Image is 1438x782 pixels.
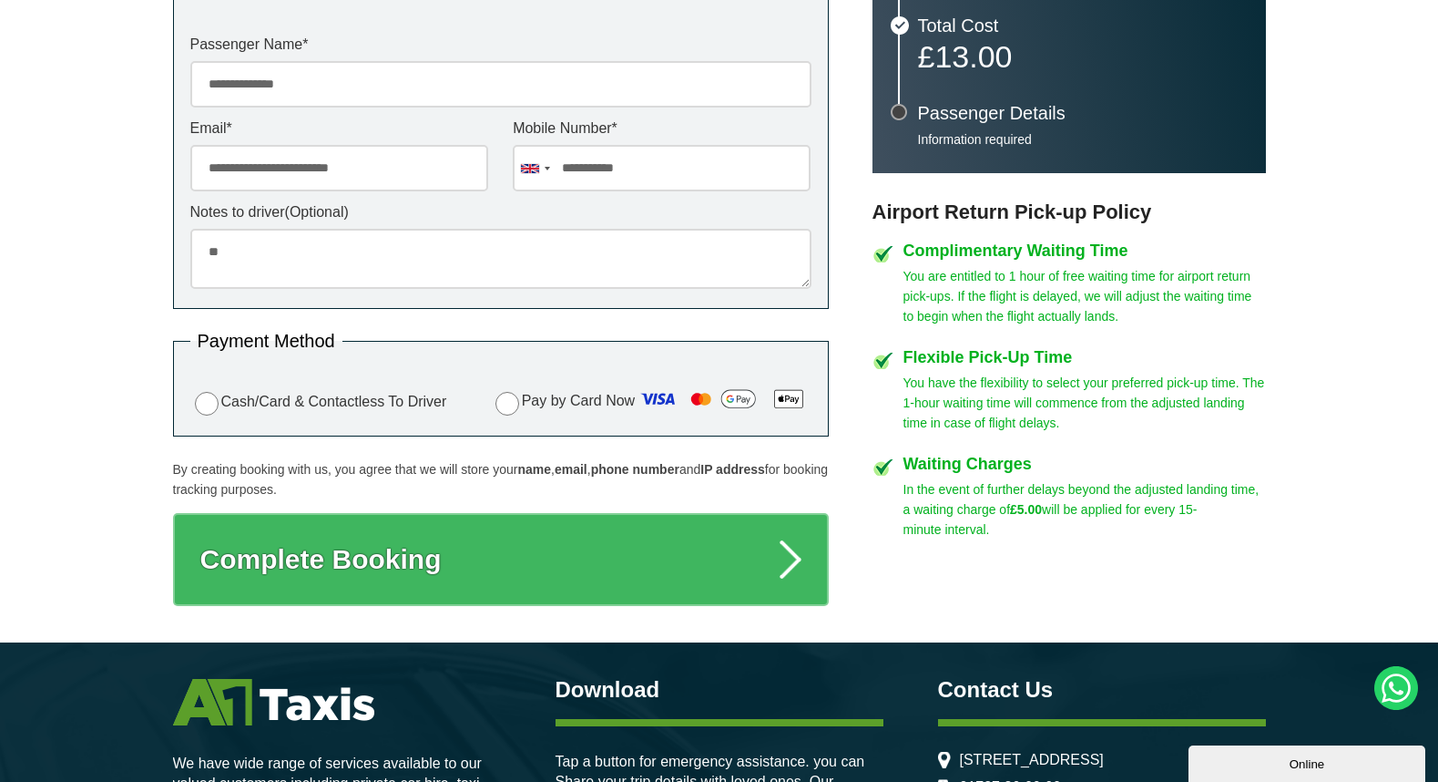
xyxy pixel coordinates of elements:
label: Pay by Card Now [491,385,811,419]
p: £ [918,44,1248,69]
input: Cash/Card & Contactless To Driver [195,392,219,416]
strong: phone number [591,462,679,477]
button: Complete Booking [173,513,829,606]
h3: Total Cost [918,16,1248,35]
legend: Payment Method [190,332,342,350]
h3: Airport Return Pick-up Policy [872,201,1266,224]
h4: Complimentary Waiting Time [903,242,1266,259]
input: Pay by Card Now [495,392,519,416]
iframe: chat widget [1188,742,1429,782]
label: Notes to driver [190,205,811,220]
h4: Waiting Charges [903,456,1266,472]
p: Information required [918,131,1248,148]
h3: Download [556,679,883,701]
div: United Kingdom: +44 [514,146,556,190]
strong: name [517,462,551,477]
h4: Flexible Pick-Up Time [903,349,1266,365]
span: (Optional) [285,204,349,220]
img: A1 Taxis St Albans [173,679,374,725]
p: You have the flexibility to select your preferred pick-up time. The 1-hour waiting time will comm... [903,373,1266,433]
strong: IP address [700,462,765,477]
label: Passenger Name [190,37,811,52]
p: In the event of further delays beyond the adjusted landing time, a waiting charge of will be appl... [903,479,1266,540]
label: Mobile Number [513,121,811,136]
p: By creating booking with us, you agree that we will store your , , and for booking tracking purpo... [173,459,829,499]
strong: £5.00 [1010,502,1042,517]
h3: Contact Us [938,679,1266,701]
span: 13.00 [934,39,1012,74]
label: Cash/Card & Contactless To Driver [190,389,447,416]
label: Email [190,121,488,136]
p: You are entitled to 1 hour of free waiting time for airport return pick-ups. If the flight is del... [903,266,1266,326]
li: [STREET_ADDRESS] [938,752,1266,768]
h3: Passenger Details [918,104,1248,122]
strong: email [555,462,587,477]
